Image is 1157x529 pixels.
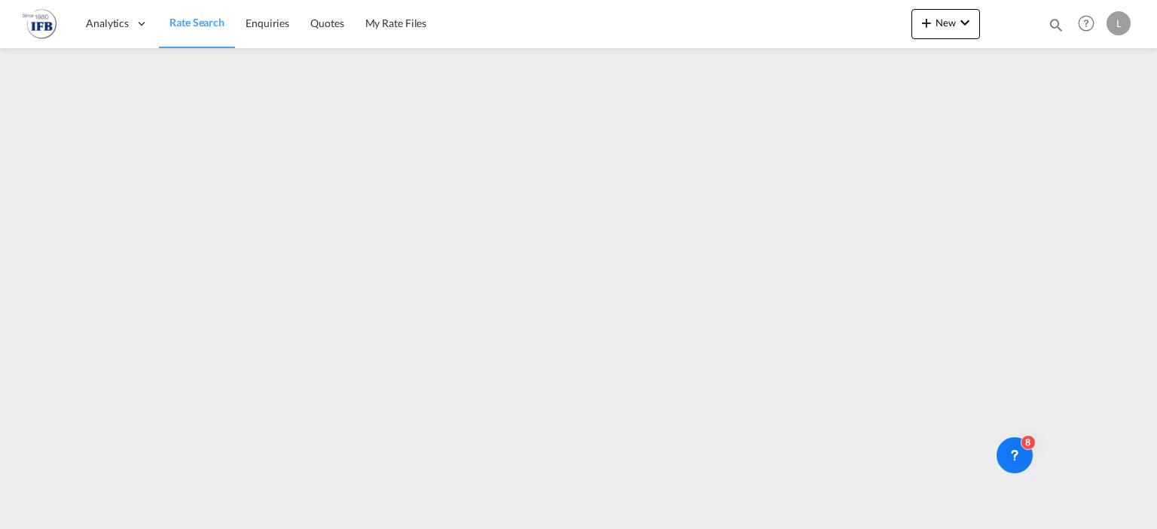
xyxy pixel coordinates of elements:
[86,16,129,31] span: Analytics
[169,16,224,29] span: Rate Search
[917,17,974,29] span: New
[1048,17,1064,39] div: icon-magnify
[365,17,427,29] span: My Rate Files
[23,7,56,41] img: de31bbe0256b11eebba44b54815f083d.png
[1107,11,1131,35] div: L
[310,17,343,29] span: Quotes
[956,14,974,32] md-icon: icon-chevron-down
[917,14,936,32] md-icon: icon-plus 400-fg
[246,17,289,29] span: Enquiries
[1073,11,1107,38] div: Help
[1048,17,1064,33] md-icon: icon-magnify
[1073,11,1099,36] span: Help
[911,9,980,39] button: icon-plus 400-fgNewicon-chevron-down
